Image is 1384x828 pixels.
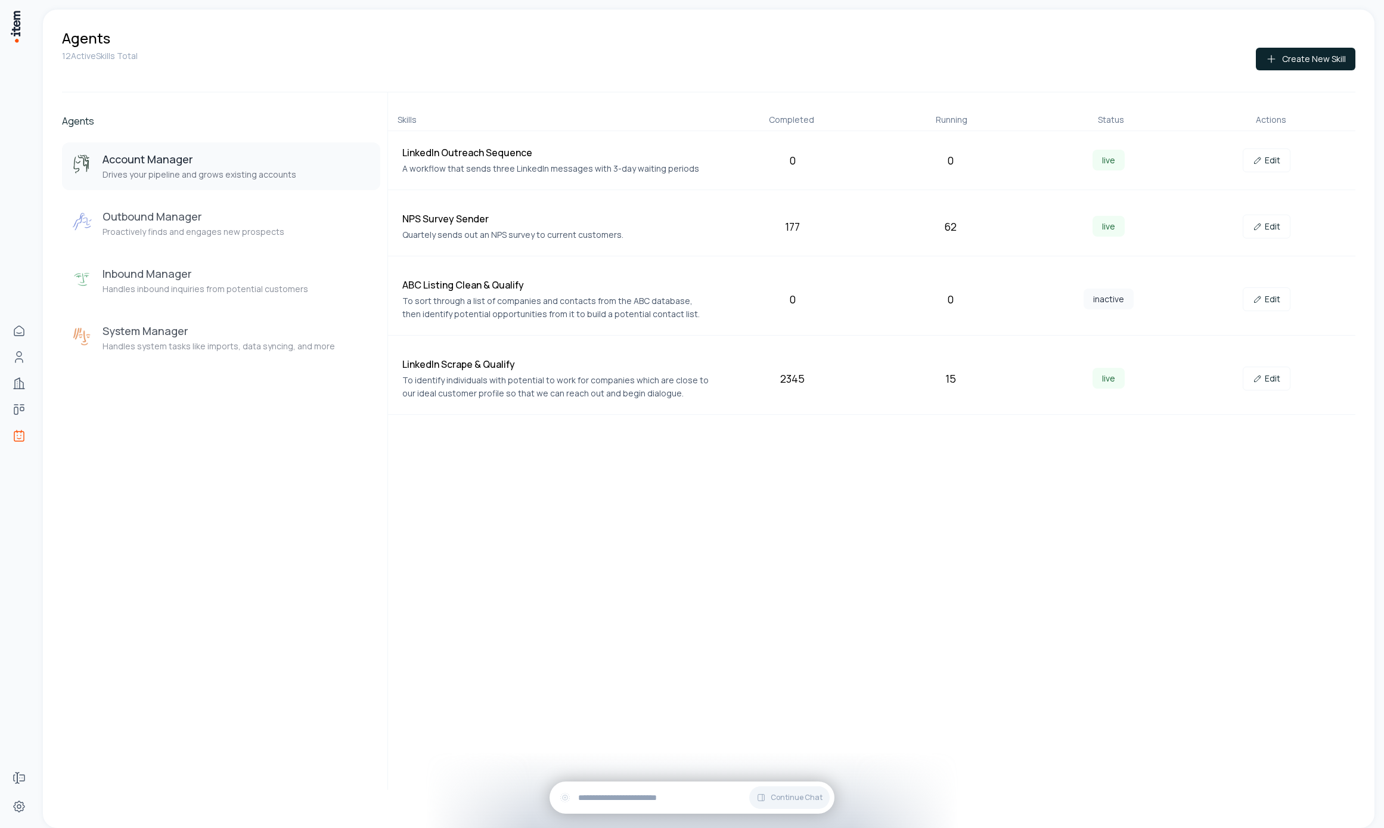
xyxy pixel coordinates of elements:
h4: ABC Listing Clean & Qualify [402,278,709,292]
p: Handles inbound inquiries from potential customers [103,283,308,295]
h3: Outbound Manager [103,209,284,224]
span: inactive [1084,289,1134,309]
a: People [7,345,31,369]
p: A workflow that sends three LinkedIn messages with 3-day waiting periods [402,162,709,175]
h3: Inbound Manager [103,266,308,281]
div: 62 [876,218,1025,235]
a: Edit [1243,215,1290,238]
div: 15 [876,370,1025,387]
span: Continue Chat [771,793,823,802]
div: Status [1036,114,1186,126]
h3: Account Manager [103,152,296,166]
div: Continue Chat [550,782,834,814]
a: Home [7,319,31,343]
p: Handles system tasks like imports, data syncing, and more [103,340,335,352]
div: 0 [876,291,1025,308]
img: Inbound Manager [72,269,93,290]
div: 0 [718,291,867,308]
p: Drives your pipeline and grows existing accounts [103,169,296,181]
a: Companies [7,371,31,395]
span: live [1093,216,1125,237]
button: Inbound ManagerInbound ManagerHandles inbound inquiries from potential customers [62,257,380,305]
h2: Agents [62,114,380,128]
p: Proactively finds and engages new prospects [103,226,284,238]
p: Quartely sends out an NPS survey to current customers. [402,228,709,241]
p: 12 Active Skills Total [62,50,138,62]
h3: System Manager [103,324,335,338]
div: Skills [398,114,707,126]
h4: LinkedIn Outreach Sequence [402,145,709,160]
div: Actions [1196,114,1346,126]
button: Account ManagerAccount ManagerDrives your pipeline and grows existing accounts [62,142,380,190]
h4: LinkedIn Scrape & Qualify [402,357,709,371]
img: System Manager [72,326,93,348]
a: Deals [7,398,31,421]
a: Edit [1243,367,1290,390]
div: 0 [718,152,867,169]
p: To identify individuals with potential to work for companies which are close to our ideal custome... [402,374,709,400]
a: Settings [7,795,31,818]
a: Agents [7,424,31,448]
button: Create New Skill [1256,48,1355,70]
div: 177 [718,218,867,235]
div: 2345 [718,370,867,387]
span: live [1093,368,1125,389]
img: Account Manager [72,154,93,176]
p: To sort through a list of companies and contacts from the ABC database, then identify potential o... [402,294,709,321]
div: Completed [716,114,867,126]
button: Continue Chat [749,786,830,809]
button: System ManagerSystem ManagerHandles system tasks like imports, data syncing, and more [62,314,380,362]
span: live [1093,150,1125,170]
img: Outbound Manager [72,212,93,233]
button: Outbound ManagerOutbound ManagerProactively finds and engages new prospects [62,200,380,247]
a: Edit [1243,148,1290,172]
div: 0 [876,152,1025,169]
h4: NPS Survey Sender [402,212,709,226]
a: Forms [7,766,31,790]
a: Edit [1243,287,1290,311]
img: Item Brain Logo [10,10,21,44]
div: Running [876,114,1026,126]
h1: Agents [62,29,110,48]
